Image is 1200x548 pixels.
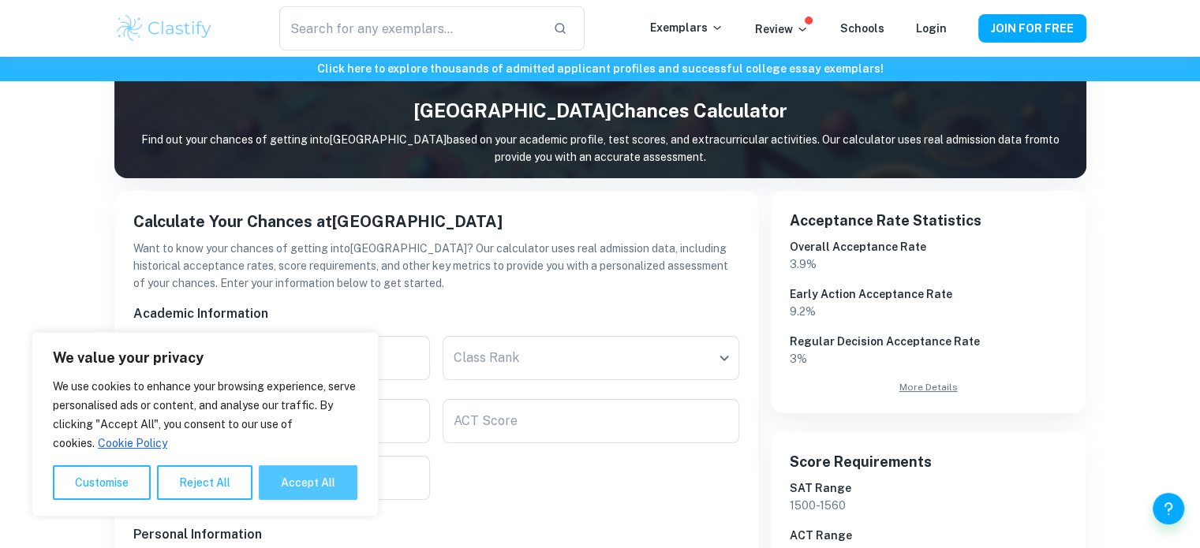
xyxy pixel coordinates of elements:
h5: Calculate Your Chances at [GEOGRAPHIC_DATA] [133,210,739,233]
p: 3.9 % [790,255,1067,273]
button: Accept All [259,465,357,500]
button: JOIN FOR FREE [978,14,1086,43]
img: Clastify logo [114,13,215,44]
button: Reject All [157,465,252,500]
h6: SAT Range [790,479,1067,497]
p: Want to know your chances of getting into [GEOGRAPHIC_DATA] ? Our calculator uses real admission ... [133,240,739,292]
h6: Acceptance Rate Statistics [790,210,1067,232]
a: Schools [840,22,884,35]
h1: [GEOGRAPHIC_DATA] Chances Calculator [114,96,1086,125]
p: Exemplars [650,19,723,36]
p: Find out your chances of getting into [GEOGRAPHIC_DATA] based on your academic profile, test scor... [114,131,1086,166]
p: We use cookies to enhance your browsing experience, serve personalised ads or content, and analys... [53,377,357,453]
button: Help and Feedback [1153,493,1184,524]
p: We value your privacy [53,349,357,367]
a: More Details [790,380,1067,394]
p: 1500 - 1560 [790,497,1067,514]
h6: Personal Information [133,525,739,544]
h6: Academic Information [133,304,739,323]
input: Search for any exemplars... [279,6,540,50]
h6: Click here to explore thousands of admitted applicant profiles and successful college essay exemp... [3,60,1197,77]
h6: ACT Range [790,527,1067,544]
button: Customise [53,465,151,500]
h6: Score Requirements [790,451,1067,473]
a: Cookie Policy [97,436,168,450]
div: We value your privacy [32,332,379,516]
h6: Regular Decision Acceptance Rate [790,333,1067,350]
p: 9.2 % [790,303,1067,320]
h6: Early Action Acceptance Rate [790,285,1067,303]
p: Review [755,21,809,38]
p: 3 % [790,350,1067,367]
h6: Overall Acceptance Rate [790,238,1067,255]
a: Login [916,22,947,35]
